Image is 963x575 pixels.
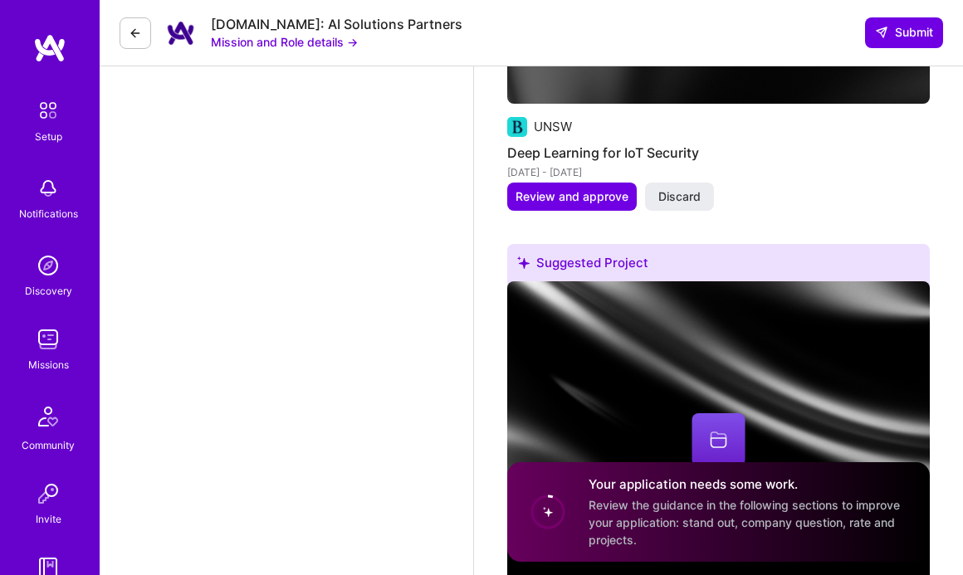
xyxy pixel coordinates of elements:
[517,256,530,269] i: icon SuggestedTeams
[32,172,65,205] img: bell
[507,117,527,137] img: Company logo
[534,118,572,135] div: UNSW
[28,397,68,436] img: Community
[129,27,142,40] i: icon LeftArrowDark
[35,128,62,145] div: Setup
[875,24,933,41] span: Submit
[507,244,930,288] div: Suggested Project
[507,183,637,211] button: Review and approve
[516,188,628,205] span: Review and approve
[164,17,198,50] img: Company Logo
[22,436,75,454] div: Community
[32,323,65,356] img: teamwork
[31,93,66,128] img: setup
[875,26,888,39] i: icon SendLight
[211,16,462,33] div: [DOMAIN_NAME]: AI Solutions Partners
[28,356,69,373] div: Missions
[19,205,78,222] div: Notifications
[589,475,910,493] h4: Your application needs some work.
[589,498,900,547] span: Review the guidance in the following sections to improve your application: stand out, company que...
[211,33,358,51] button: Mission and Role details →
[645,183,714,211] button: Discard
[865,17,943,47] button: Submit
[32,249,65,282] img: discovery
[507,163,930,181] div: [DATE] - [DATE]
[32,477,65,510] img: Invite
[658,188,701,205] span: Discard
[507,142,930,163] h4: Deep Learning for IoT Security
[25,282,72,300] div: Discovery
[36,510,61,528] div: Invite
[33,33,66,63] img: logo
